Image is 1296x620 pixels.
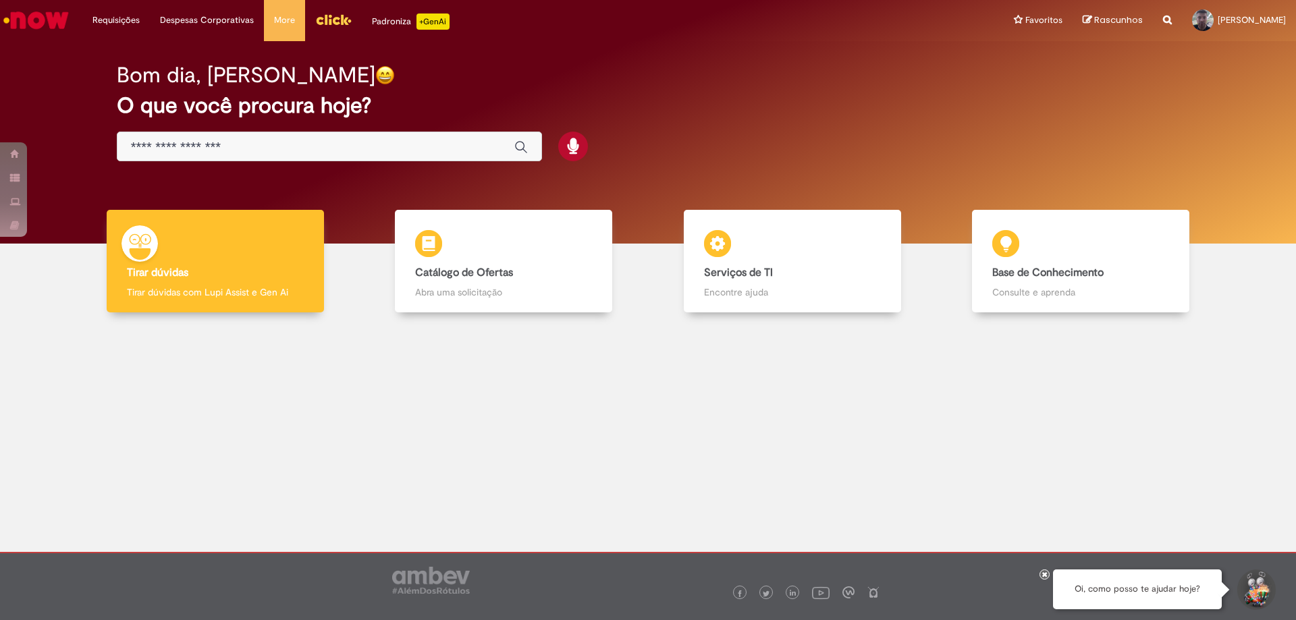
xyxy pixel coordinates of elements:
h2: O que você procura hoje? [117,94,1180,117]
span: [PERSON_NAME] [1218,14,1286,26]
img: logo_footer_ambev_rotulo_gray.png [392,567,470,594]
a: Catálogo de Ofertas Abra uma solicitação [360,210,649,313]
img: happy-face.png [375,65,395,85]
a: Base de Conhecimento Consulte e aprenda [937,210,1226,313]
p: Abra uma solicitação [415,285,592,299]
span: Despesas Corporativas [160,13,254,27]
a: Rascunhos [1083,14,1143,27]
b: Catálogo de Ofertas [415,266,513,279]
img: logo_footer_naosei.png [867,586,880,598]
img: logo_footer_facebook.png [736,590,743,597]
img: logo_footer_workplace.png [842,586,855,598]
b: Serviços de TI [704,266,773,279]
b: Base de Conhecimento [992,266,1104,279]
img: logo_footer_youtube.png [812,584,830,601]
b: Tirar dúvidas [127,266,188,279]
h2: Bom dia, [PERSON_NAME] [117,63,375,87]
img: logo_footer_twitter.png [763,590,769,597]
span: Rascunhos [1094,13,1143,26]
p: +GenAi [416,13,450,30]
p: Encontre ajuda [704,285,881,299]
div: Padroniza [372,13,450,30]
button: Iniciar Conversa de Suporte [1235,569,1276,610]
span: Requisições [92,13,140,27]
a: Tirar dúvidas Tirar dúvidas com Lupi Assist e Gen Ai [71,210,360,313]
span: More [274,13,295,27]
img: ServiceNow [1,7,71,34]
img: logo_footer_linkedin.png [790,590,796,598]
div: Oi, como posso te ajudar hoje? [1053,569,1222,609]
img: click_logo_yellow_360x200.png [315,9,352,30]
p: Consulte e aprenda [992,285,1169,299]
p: Tirar dúvidas com Lupi Assist e Gen Ai [127,285,304,299]
a: Serviços de TI Encontre ajuda [648,210,937,313]
span: Favoritos [1025,13,1062,27]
